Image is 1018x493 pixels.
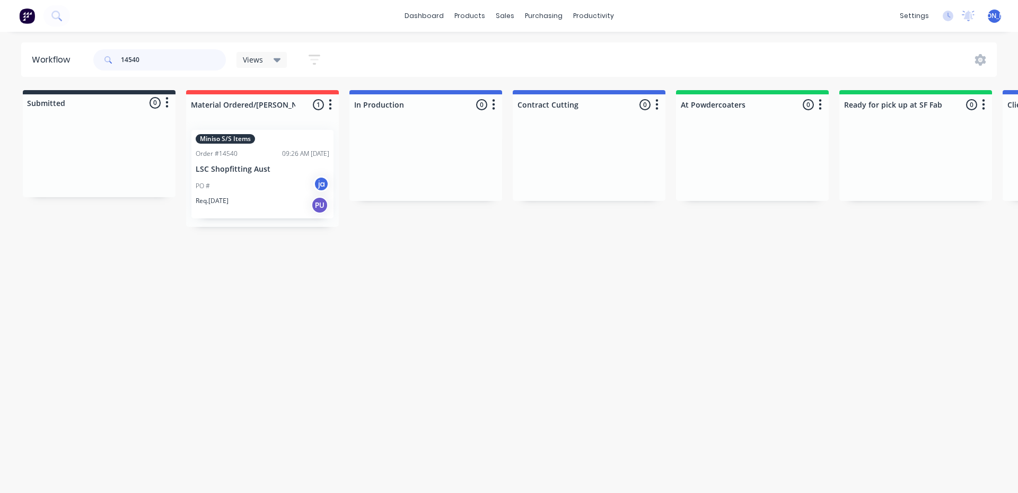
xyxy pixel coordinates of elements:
div: Miniso S/S ItemsOrder #1454009:26 AM [DATE]LSC Shopfitting AustPO #jaReq.[DATE]PU [191,130,334,218]
p: Req. [DATE] [196,196,229,206]
p: LSC Shopfitting Aust [196,165,329,174]
div: sales [490,8,520,24]
div: 09:26 AM [DATE] [282,149,329,159]
div: settings [894,8,934,24]
div: Workflow [32,54,75,66]
a: dashboard [399,8,449,24]
div: productivity [568,8,619,24]
div: PU [311,197,328,214]
input: Search for orders... [121,49,226,71]
div: Order #14540 [196,149,238,159]
div: purchasing [520,8,568,24]
span: Views [243,54,263,65]
div: products [449,8,490,24]
p: PO # [196,181,210,191]
div: ja [313,176,329,192]
div: Miniso S/S Items [196,134,255,144]
img: Factory [19,8,35,24]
